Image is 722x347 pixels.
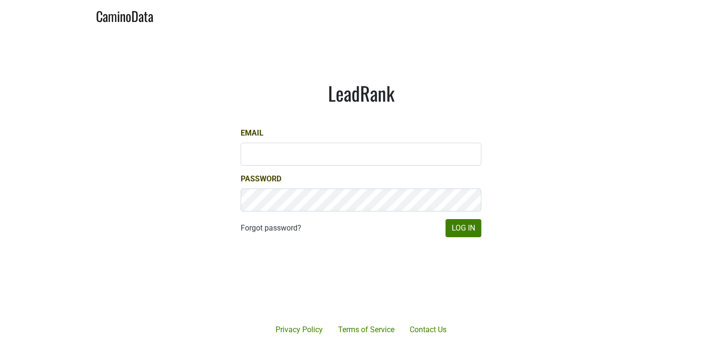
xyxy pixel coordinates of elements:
button: Log In [446,219,481,237]
h1: LeadRank [241,82,481,105]
a: Terms of Service [330,320,402,339]
a: Contact Us [402,320,454,339]
a: CaminoData [96,4,153,26]
a: Forgot password? [241,222,301,234]
label: Email [241,127,264,139]
a: Privacy Policy [268,320,330,339]
label: Password [241,173,281,185]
